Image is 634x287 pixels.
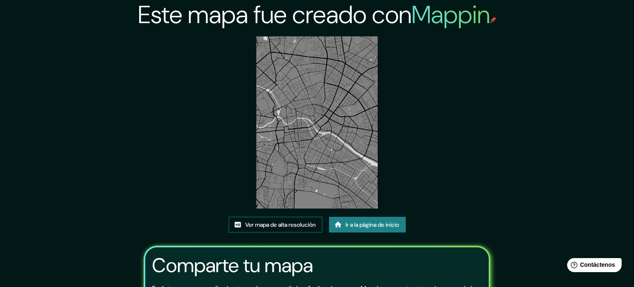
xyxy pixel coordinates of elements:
font: Ir a la página de inicio [345,221,399,228]
a: Ir a la página de inicio [329,217,406,232]
font: Comparte tu mapa [152,252,313,278]
font: Ver mapa de alta resolución [245,221,316,228]
iframe: Lanzador de widgets de ayuda [561,255,625,278]
img: pin de mapeo [490,17,497,23]
a: Ver mapa de alta resolución [229,217,322,232]
img: created-map [256,36,378,209]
